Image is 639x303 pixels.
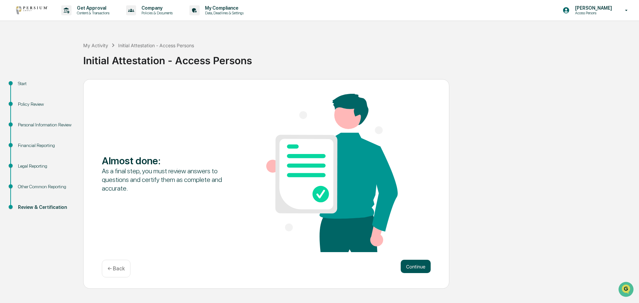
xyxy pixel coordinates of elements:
div: 🗄️ [48,84,54,90]
div: Almost done : [102,155,233,167]
div: Start [18,80,73,87]
div: Legal Reporting [18,163,73,170]
span: Attestations [55,84,83,90]
span: Data Lookup [13,96,42,103]
div: Policy Review [18,101,73,108]
button: Continue [401,260,431,273]
a: 🖐️Preclearance [4,81,46,93]
div: My Activity [83,43,108,48]
a: Powered byPylon [47,112,81,118]
div: Initial Attestation - Access Persons [83,49,636,67]
div: Start new chat [23,51,109,58]
p: Company [136,5,176,11]
div: We're available if you need us! [23,58,84,63]
img: Almost done [266,94,398,252]
p: [PERSON_NAME] [570,5,615,11]
div: 🖐️ [7,84,12,90]
p: Policies & Documents [136,11,176,15]
div: Financial Reporting [18,142,73,149]
div: Personal Information Review [18,121,73,128]
img: logo [16,6,48,14]
span: Preclearance [13,84,43,90]
a: 🗄️Attestations [46,81,85,93]
div: As a final step, you must review answers to questions and certify them as complete and accurate. [102,167,233,193]
p: My Compliance [200,5,247,11]
p: Get Approval [72,5,113,11]
button: Start new chat [113,53,121,61]
p: Data, Deadlines & Settings [200,11,247,15]
div: Initial Attestation - Access Persons [118,43,194,48]
p: Access Persons [570,11,615,15]
span: Pylon [66,113,81,118]
iframe: Open customer support [618,281,636,299]
div: Review & Certification [18,204,73,211]
p: ← Back [107,265,125,272]
p: Content & Transactions [72,11,113,15]
p: How can we help? [7,14,121,25]
img: 1746055101610-c473b297-6a78-478c-a979-82029cc54cd1 [7,51,19,63]
div: Other Common Reporting [18,183,73,190]
a: 🔎Data Lookup [4,94,45,106]
div: 🔎 [7,97,12,102]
